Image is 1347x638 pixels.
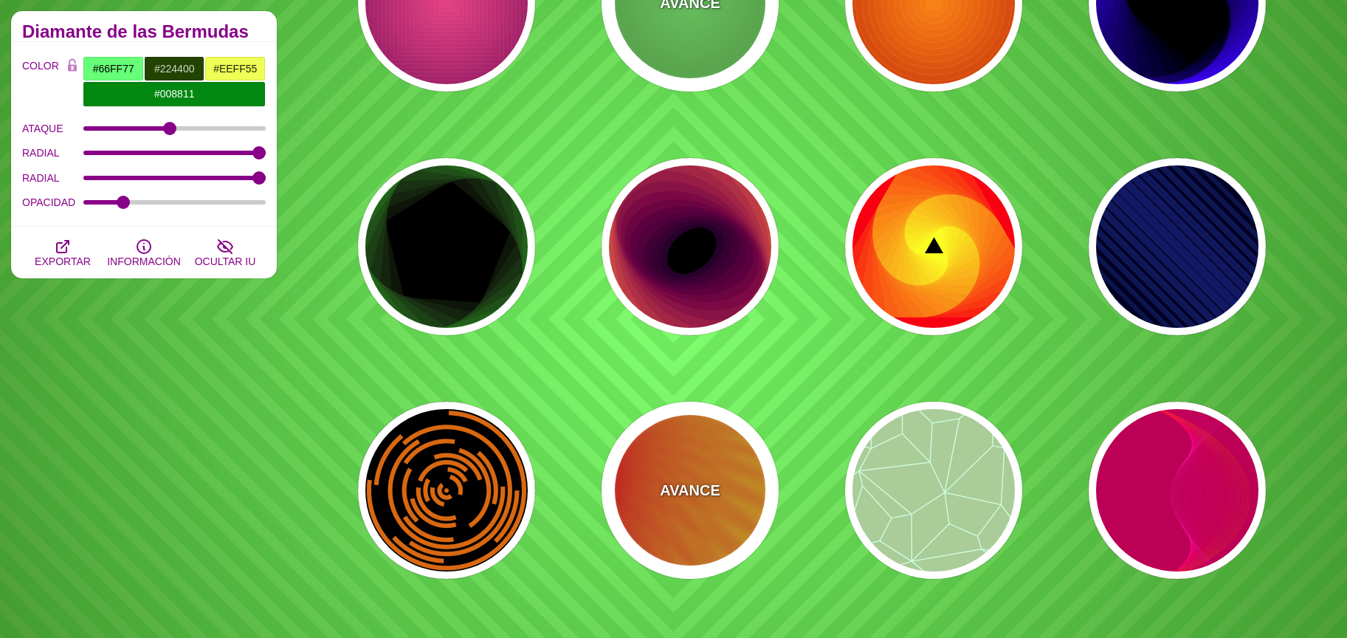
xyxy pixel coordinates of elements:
[185,227,266,278] button: OCULTAR IU
[35,255,91,267] font: EXPORTAR
[195,255,256,267] font: OCULTAR IU
[22,196,75,208] font: OPACIDAD
[22,227,103,278] button: EXPORTAR
[22,147,60,159] font: RADIAL
[22,60,59,72] font: COLOR
[358,158,535,335] button: Fondo de pentágonos verdes en espiral
[22,21,249,41] font: Diamante de las Bermudas
[107,255,181,267] font: INFORMACIÓN
[660,482,720,498] font: AVANCE
[22,123,63,134] font: ATAQUE
[1089,158,1266,335] button: El fondo de rayas finas se desvanece en rayas más gruesas
[845,402,1022,579] button: red geométrica de líneas de conexión
[61,56,83,77] button: Bloqueo de color
[602,158,779,335] button: Fondo de óvalos en espiral de color naranja
[22,172,60,184] font: RADIAL
[845,158,1022,335] button: Fondo de triángulos en espiral de color rojo a amarillo
[1089,402,1266,579] button: líneas rosas y rojas en progresión curva
[602,402,779,579] button: AVANCErayos rojos sobre fondo amarillo
[358,402,535,579] button: Líneas giratorias que giran alrededor del fondo central
[103,227,185,278] button: INFORMACIÓN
